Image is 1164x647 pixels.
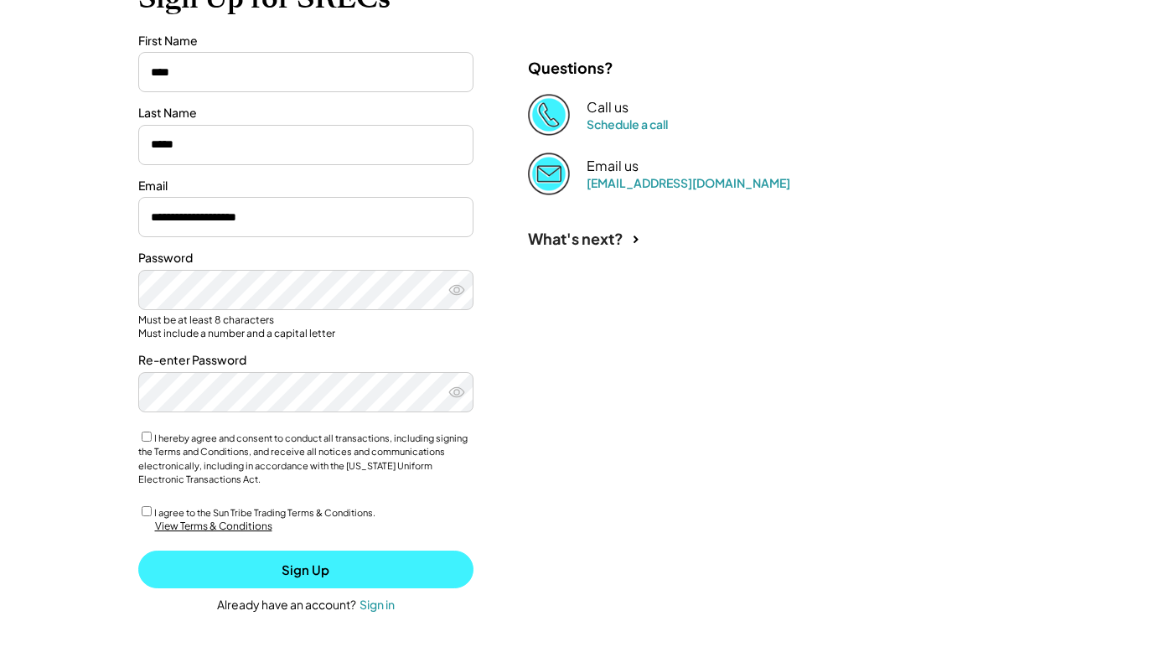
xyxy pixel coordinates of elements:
div: Must be at least 8 characters Must include a number and a capital letter [138,313,473,339]
div: View Terms & Conditions [155,520,272,534]
a: Schedule a call [587,116,668,132]
div: Password [138,250,473,267]
div: What's next? [528,229,623,248]
a: [EMAIL_ADDRESS][DOMAIN_NAME] [587,175,790,190]
div: Last Name [138,105,473,122]
img: Phone%20copy%403x.png [528,94,570,136]
div: Call us [587,99,629,116]
div: Questions? [528,58,613,77]
div: First Name [138,33,473,49]
label: I agree to the Sun Tribe Trading Terms & Conditions. [154,507,375,518]
button: Sign Up [138,551,473,588]
div: Already have an account? [217,597,356,613]
div: Sign in [360,597,395,612]
label: I hereby agree and consent to conduct all transactions, including signing the Terms and Condition... [138,432,468,485]
div: Re-enter Password [138,352,473,369]
div: Email [138,178,473,194]
div: Email us [587,158,639,175]
img: Email%202%403x.png [528,153,570,194]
